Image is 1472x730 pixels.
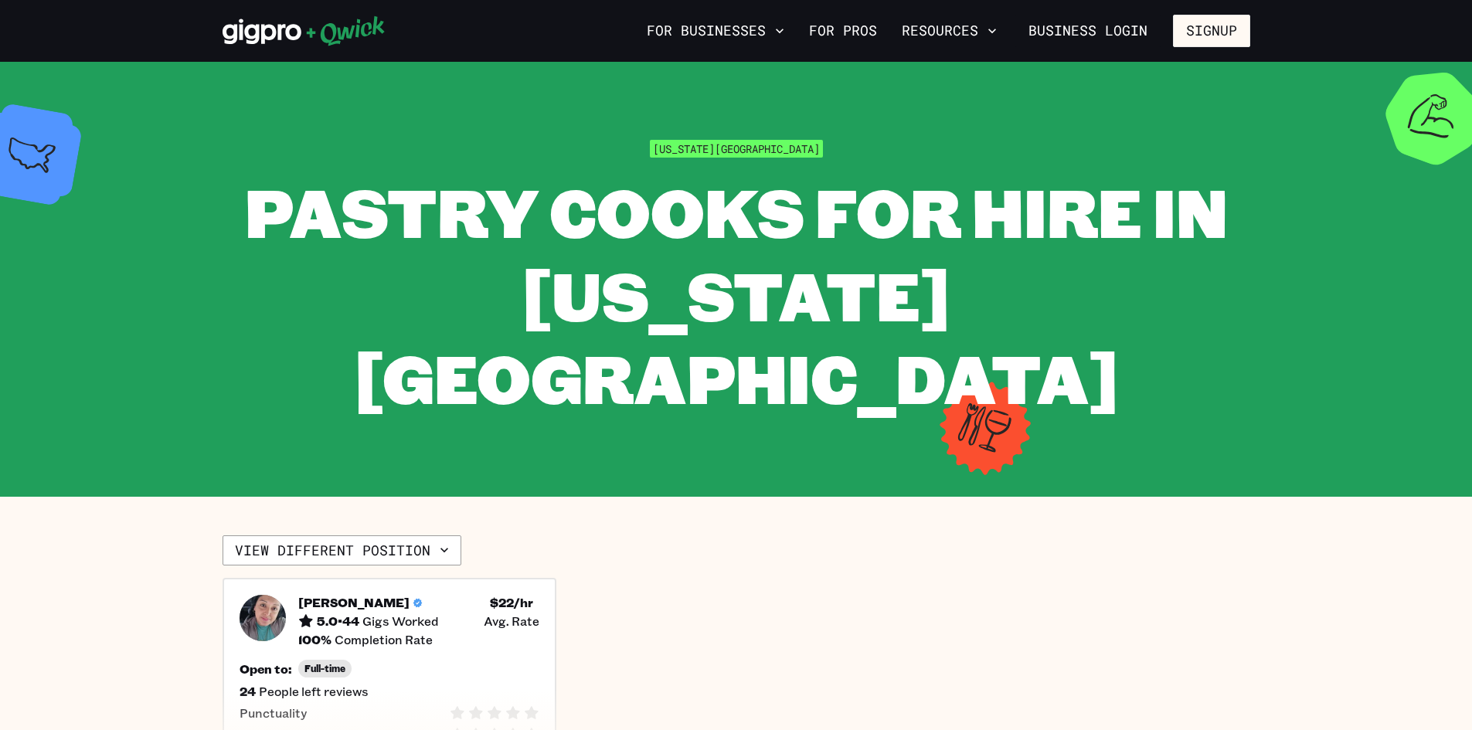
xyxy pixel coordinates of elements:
span: [US_STATE][GEOGRAPHIC_DATA] [650,140,823,158]
span: Completion Rate [335,632,433,647]
h5: 24 [240,684,256,699]
span: Avg. Rate [484,613,539,629]
h5: 5.0 • 44 [317,613,359,629]
button: Signup [1173,15,1250,47]
h5: [PERSON_NAME] [298,595,410,610]
img: Pro headshot [240,595,286,641]
h5: $ 22 /hr [490,595,533,610]
h5: Open to: [240,661,292,677]
button: View different position [223,535,461,566]
span: Pastry Cooks for Hire in [US_STATE][GEOGRAPHIC_DATA] [245,167,1228,422]
button: Resources [896,18,1003,44]
span: Punctuality [240,705,307,721]
span: People left reviews [259,684,369,699]
iframe: Netlify Drawer [435,693,1038,730]
img: Qwick [223,15,386,46]
span: Gigs Worked [362,613,439,629]
a: For Pros [803,18,883,44]
span: Full-time [304,663,345,674]
button: For Businesses [641,18,790,44]
a: Business Login [1015,15,1161,47]
h5: 100 % [298,632,331,647]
